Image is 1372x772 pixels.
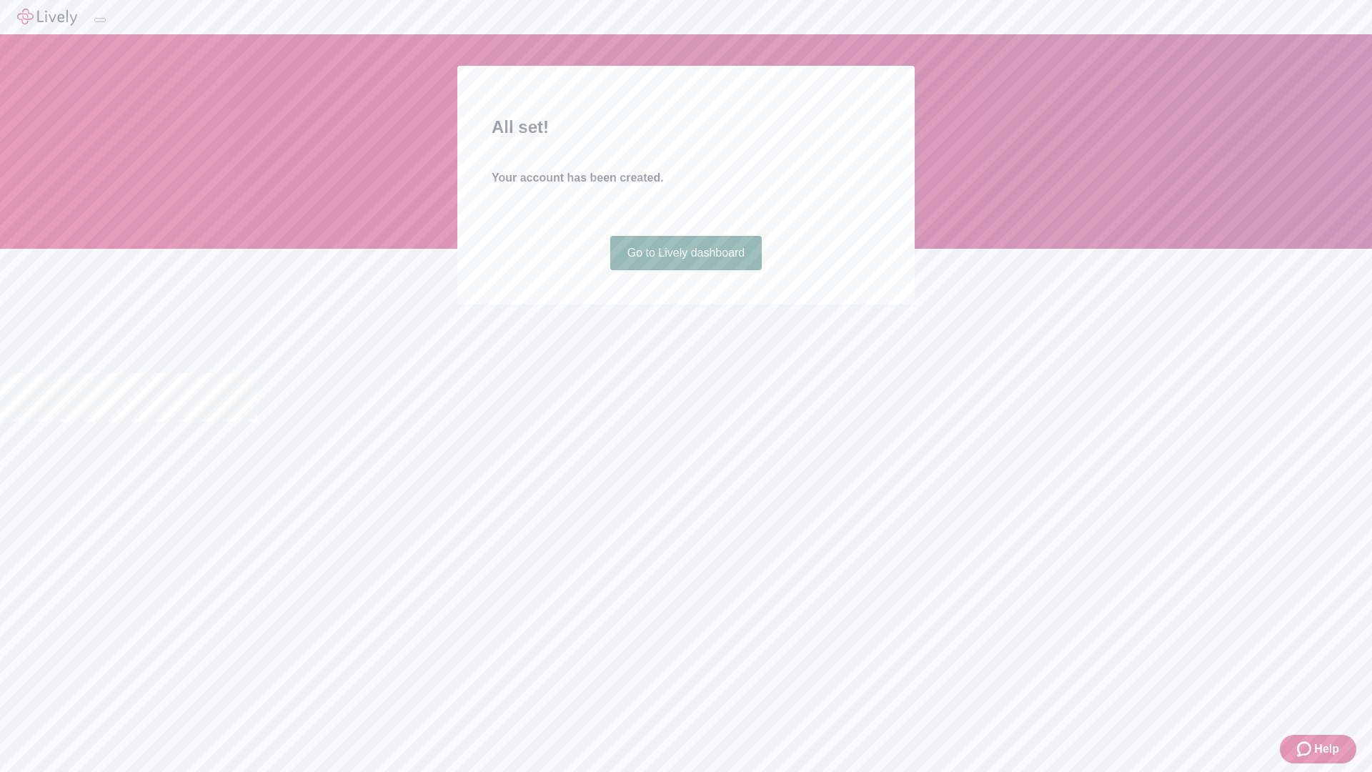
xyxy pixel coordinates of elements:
[492,169,880,187] h4: Your account has been created.
[1314,741,1339,758] span: Help
[17,9,77,26] img: Lively
[1297,741,1314,758] svg: Zendesk support icon
[94,18,106,22] button: Log out
[492,114,880,140] h2: All set!
[1280,735,1356,763] button: Zendesk support iconHelp
[610,236,762,270] a: Go to Lively dashboard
